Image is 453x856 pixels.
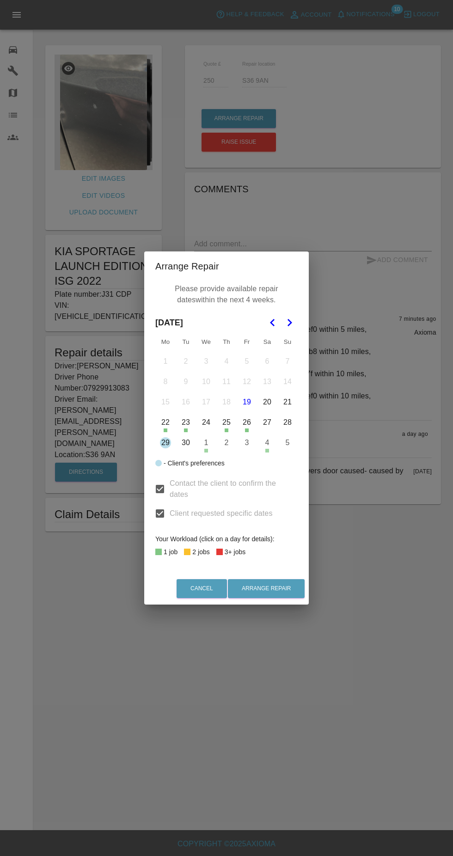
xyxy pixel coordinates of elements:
[217,433,236,452] button: Thursday, October 2nd, 2025
[196,372,216,391] button: Wednesday, September 10th, 2025
[217,413,236,432] button: Thursday, September 25th, 2025
[164,458,225,469] div: - Client's preferences
[257,392,277,412] button: Saturday, September 20th, 2025
[170,478,290,500] span: Contact the client to confirm the dates
[237,352,257,371] button: Friday, September 5th, 2025
[196,392,216,412] button: Wednesday, September 17th, 2025
[277,333,298,351] th: Sunday
[192,546,209,557] div: 2 jobs
[237,433,257,452] button: Friday, October 3rd, 2025
[278,433,297,452] button: Sunday, October 5th, 2025
[176,333,196,351] th: Tuesday
[264,314,281,331] button: Go to the Previous Month
[278,372,297,391] button: Sunday, September 14th, 2025
[176,372,196,391] button: Tuesday, September 9th, 2025
[281,314,298,331] button: Go to the Next Month
[237,372,257,391] button: Friday, September 12th, 2025
[237,392,257,412] button: Today, Friday, September 19th, 2025
[217,352,236,371] button: Thursday, September 4th, 2025
[237,413,257,432] button: Friday, September 26th, 2025
[257,333,277,351] th: Saturday
[217,392,236,412] button: Thursday, September 18th, 2025
[278,392,297,412] button: Sunday, September 21st, 2025
[196,413,216,432] button: Wednesday, September 24th, 2025
[257,372,277,391] button: Saturday, September 13th, 2025
[144,251,309,281] h2: Arrange Repair
[196,433,216,452] button: Wednesday, October 1st, 2025
[160,281,293,308] p: Please provide available repair dates within the next 4 weeks.
[155,333,298,453] table: September 2025
[278,413,297,432] button: Sunday, September 28th, 2025
[156,413,175,432] button: Monday, September 22nd, 2025
[225,546,246,557] div: 3+ jobs
[196,333,216,351] th: Wednesday
[257,413,277,432] button: Saturday, September 27th, 2025
[177,579,227,598] button: Cancel
[155,533,298,544] div: Your Workload (click on a day for details):
[156,352,175,371] button: Monday, September 1st, 2025
[216,333,237,351] th: Thursday
[155,312,183,333] span: [DATE]
[156,392,175,412] button: Monday, September 15th, 2025
[257,433,277,452] button: Saturday, October 4th, 2025
[196,352,216,371] button: Wednesday, September 3rd, 2025
[156,372,175,391] button: Monday, September 8th, 2025
[257,352,277,371] button: Saturday, September 6th, 2025
[176,413,196,432] button: Tuesday, September 23rd, 2025
[155,333,176,351] th: Monday
[217,372,236,391] button: Thursday, September 11th, 2025
[164,546,178,557] div: 1 job
[278,352,297,371] button: Sunday, September 7th, 2025
[176,433,196,452] button: Tuesday, September 30th, 2025
[237,333,257,351] th: Friday
[156,433,175,452] button: Monday, September 29th, 2025
[228,579,305,598] button: Arrange Repair
[176,392,196,412] button: Tuesday, September 16th, 2025
[176,352,196,371] button: Tuesday, September 2nd, 2025
[170,508,273,519] span: Client requested specific dates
